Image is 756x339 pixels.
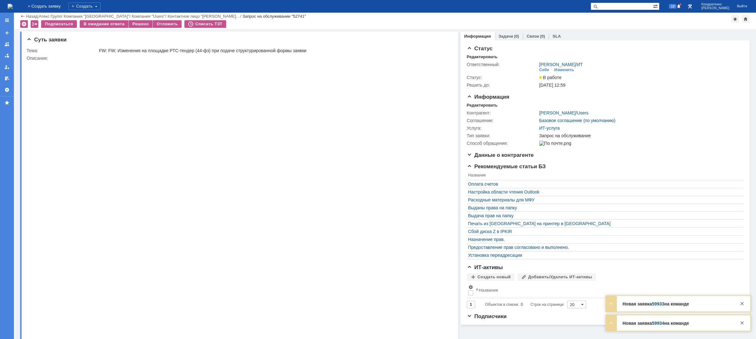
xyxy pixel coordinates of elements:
div: Тип заявки: [467,133,538,138]
i: Строк на странице: [485,301,565,308]
strong: Новая заявка на команде [623,321,689,326]
span: Суть заявки [27,37,66,43]
div: Запрос на обслуживание "52741" [243,14,306,19]
div: Добавить в избранное [731,15,739,23]
a: Предоставление прав согласовано и выполнено. [468,245,739,250]
th: Название [467,172,740,180]
a: Сбой диска Z в IPKIR [468,229,739,234]
a: Перейти на домашнюю страницу [8,4,13,9]
span: Расширенный поиск [653,3,659,9]
span: Информация [467,94,509,100]
div: / [168,14,243,19]
a: Компания "Users" [132,14,165,19]
div: Создать [68,3,101,10]
a: Users [577,110,589,115]
span: ИТ-активы [467,264,503,270]
a: Компания "[GEOGRAPHIC_DATA]" [64,14,129,19]
a: Выданы права на папку [468,205,739,210]
a: Атекс Групп [39,14,61,19]
a: [PERSON_NAME] [539,110,576,115]
div: Тема: [27,48,98,53]
div: (0) [514,34,519,39]
a: Заявки в моей ответственности [2,51,12,61]
span: Статус [467,46,493,52]
div: Способ обращения: [467,141,538,146]
a: ИТ-услуга [539,126,560,131]
a: Установка переадресации [468,253,739,258]
span: Подписчики [467,313,507,319]
div: Контрагент: [467,110,538,115]
div: FW: FW: Изменения на площадке РТС-тендер (44-фз) при подаче структурированной формы заявки [99,48,447,53]
a: Настройка области чтения Outlook [468,189,739,194]
img: По почте.png [539,141,571,146]
div: Услуга: [467,126,538,131]
div: / [539,62,583,67]
a: Выдача прав на папку [468,213,739,218]
div: Описание: [27,56,449,61]
span: Кондратенко [701,3,729,6]
a: Базовое соглашение (по умолчанию) [539,118,616,123]
a: Мои заявки [2,62,12,72]
div: Развернуть [607,319,615,327]
div: Закрыть [738,319,746,327]
div: Запрос на обслуживание [539,133,740,138]
div: Развернуть [607,300,615,307]
div: Название [479,288,498,293]
div: Сделать домашней страницей [742,15,749,23]
a: Назад [26,14,38,19]
a: [PERSON_NAME] [539,62,576,67]
a: 59934 [652,321,664,326]
div: Удалить [20,20,28,28]
a: Оплата счетов [468,182,739,187]
a: Заявки на командах [2,39,12,49]
div: Работа с массовостью [31,20,38,28]
span: Данные о контрагенте [467,152,534,158]
span: Настройки [468,285,473,290]
span: [DATE] 12:59 [539,83,566,88]
div: Редактировать [467,54,498,59]
div: / [132,14,168,19]
a: Расходные материалы для МФУ [468,197,739,202]
div: Статус: [467,75,538,80]
div: Изменить [554,67,574,72]
div: / [64,14,132,19]
div: / [539,110,589,115]
div: Себе [539,67,549,72]
a: Создать заявку [2,28,12,38]
span: 19 [669,4,676,9]
div: / [39,14,64,19]
a: Настройки [2,85,12,95]
a: ИТ [577,62,583,67]
a: Информация [464,34,491,39]
div: Ответственный: [467,62,538,67]
a: Контактное лицо "[PERSON_NAME]… [168,14,240,19]
a: Связи [527,34,539,39]
div: 0 [521,301,523,308]
strong: Новая заявка на команде [623,301,689,306]
a: 59933 [652,301,664,306]
a: Печать из [GEOGRAPHIC_DATA] на принтер в [GEOGRAPHIC_DATA] [468,221,739,226]
span: [PERSON_NAME] [701,6,729,10]
a: Назначение прав. [468,237,739,242]
span: В работе [539,75,561,80]
img: logo [8,4,13,9]
span: Объектов в списке: [485,302,519,307]
div: Соглашение: [467,118,538,123]
a: SLA [553,34,561,39]
div: (0) [540,34,545,39]
a: Мои согласования [2,73,12,83]
span: Рекомендуемые статьи БЗ [467,163,546,169]
a: Перейти в интерфейс администратора [686,3,694,10]
div: Решить до: [467,83,538,88]
div: | [38,14,39,18]
a: Задачи [499,34,513,39]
